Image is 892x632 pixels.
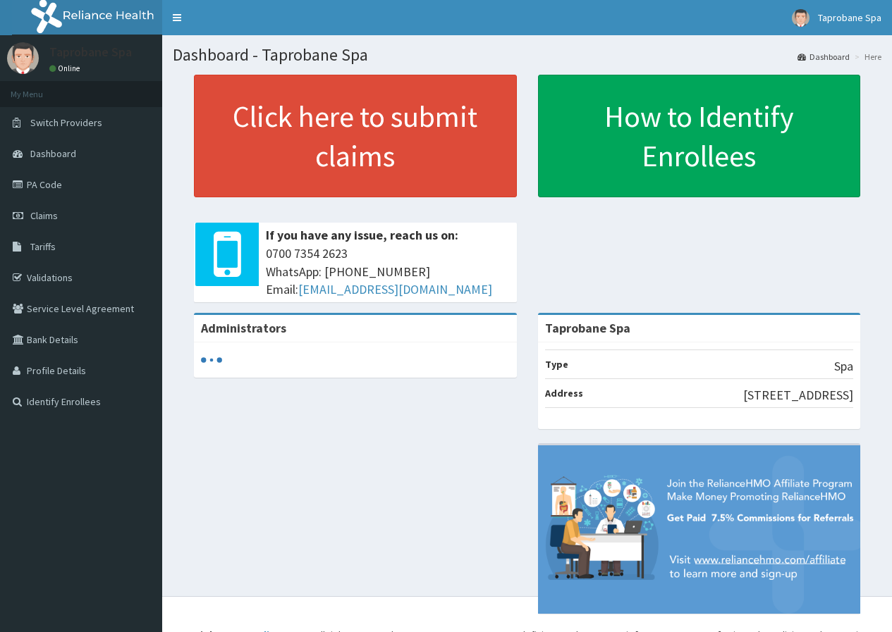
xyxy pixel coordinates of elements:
span: Tariffs [30,240,56,253]
p: Spa [834,357,853,376]
a: [EMAIL_ADDRESS][DOMAIN_NAME] [298,281,492,297]
svg: audio-loading [201,349,222,371]
span: Claims [30,209,58,222]
li: Here [851,51,881,63]
b: Administrators [201,320,286,336]
img: User Image [792,9,809,27]
p: Taprobane Spa [49,46,132,58]
b: Address [545,387,583,399]
img: User Image [7,42,39,74]
strong: Taprobane Spa [545,320,630,336]
b: If you have any issue, reach us on: [266,227,458,243]
a: Online [49,63,83,73]
img: provider-team-banner.png [538,445,861,614]
a: How to Identify Enrollees [538,75,861,197]
a: Dashboard [798,51,850,63]
span: Taprobane Spa [818,11,881,24]
span: Switch Providers [30,116,102,129]
span: Dashboard [30,147,76,160]
span: 0700 7354 2623 WhatsApp: [PHONE_NUMBER] Email: [266,244,510,299]
b: Type [545,358,568,371]
p: [STREET_ADDRESS] [743,386,853,404]
a: Click here to submit claims [194,75,517,197]
h1: Dashboard - Taprobane Spa [173,46,881,64]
